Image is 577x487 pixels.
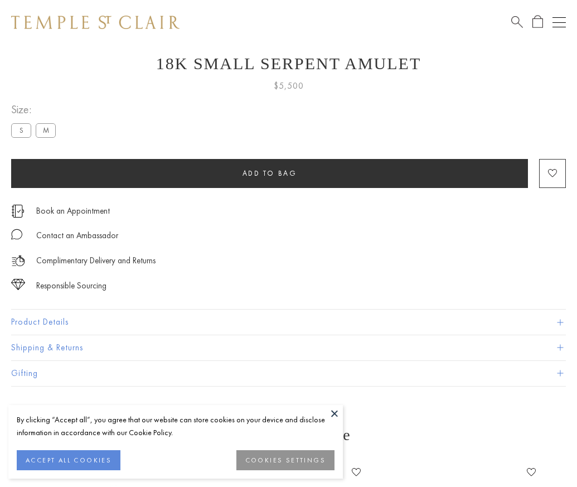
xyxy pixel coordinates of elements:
img: icon_appointment.svg [11,205,25,218]
button: Shipping & Returns [11,335,566,360]
button: Open navigation [552,16,566,29]
span: Size: [11,100,60,119]
button: COOKIES SETTINGS [236,450,334,470]
div: Responsible Sourcing [36,279,106,293]
img: icon_delivery.svg [11,254,25,268]
img: icon_sourcing.svg [11,279,25,290]
button: Add to bag [11,159,528,188]
img: Temple St. Clair [11,16,180,29]
a: Book an Appointment [36,205,110,217]
button: ACCEPT ALL COOKIES [17,450,120,470]
label: S [11,123,31,137]
a: Open Shopping Bag [532,15,543,29]
img: MessageIcon-01_2.svg [11,229,22,240]
label: M [36,123,56,137]
button: Product Details [11,310,566,335]
div: Contact an Ambassador [36,229,118,243]
h1: 18K Small Serpent Amulet [11,54,566,73]
a: Search [511,15,523,29]
span: Add to bag [243,168,297,178]
p: Complimentary Delivery and Returns [36,254,156,268]
div: By clicking “Accept all”, you agree that our website can store cookies on your device and disclos... [17,413,334,439]
span: $5,500 [274,79,304,93]
button: Gifting [11,361,566,386]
